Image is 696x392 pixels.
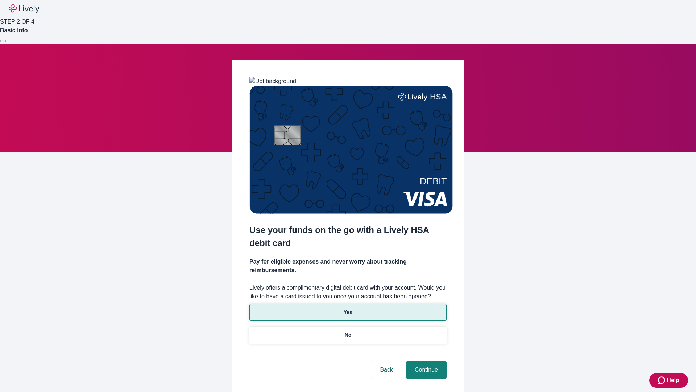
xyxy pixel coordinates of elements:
[667,376,679,385] span: Help
[249,304,447,321] button: Yes
[249,257,447,275] h4: Pay for eligible expenses and never worry about tracking reimbursements.
[345,331,352,339] p: No
[249,327,447,344] button: No
[344,309,352,316] p: Yes
[649,373,688,388] button: Zendesk support iconHelp
[658,376,667,385] svg: Zendesk support icon
[371,361,402,379] button: Back
[249,283,447,301] label: Lively offers a complimentary digital debit card with your account. Would you like to have a card...
[249,224,447,250] h2: Use your funds on the go with a Lively HSA debit card
[249,86,453,214] img: Debit card
[249,77,296,86] img: Dot background
[406,361,447,379] button: Continue
[9,4,39,13] img: Lively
